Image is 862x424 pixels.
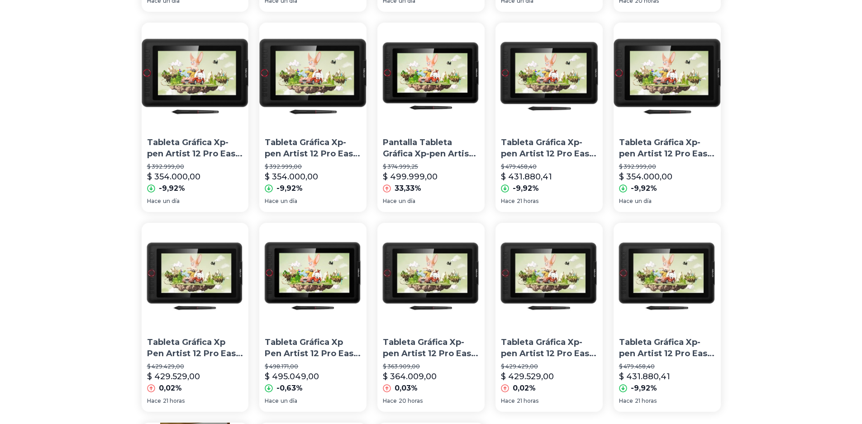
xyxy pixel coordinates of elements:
span: Hace [501,397,515,405]
img: Tableta Gráfica Xp-pen Artist 12 Pro Easy Fhd 12 Pulgadas * [142,23,249,130]
a: Tableta Gráfica Xp-pen Artist 12 Pro Easy Fhd Dibujo Full HdTableta Gráfica Xp-pen Artist 12 Pro ... [495,23,603,212]
p: $ 354.000,00 [619,170,672,183]
p: $ 429.429,00 [147,363,243,370]
p: $ 363.909,00 [383,363,479,370]
img: Tableta Gráfica Xp-pen Artist 12 Pro Easy Fhd 12 Pulgadas Pc Color Black [377,223,485,330]
span: Hace [383,198,397,205]
span: Hace [265,397,279,405]
span: un día [281,397,297,405]
a: Tableta Gráfica Xp Pen Artist 12 Pro Easy Mexx 2Tableta Gráfica Xp Pen Artist 12 Pro Easy Mexx 2$... [259,223,367,412]
p: Tableta Gráfica Xp-pen Artist 12 Pro Easy Fhd 12 Pulgadas * [265,137,361,160]
p: $ 479.458,40 [619,363,715,370]
a: Tableta Gráfica Xp-pen Artist 12 Pro Easy Fhd 12 Pulgadas FTableta Gráfica Xp-pen Artist 12 Pro E... [614,23,721,212]
p: $ 429.529,00 [501,370,554,383]
p: Tableta Gráfica Xp-pen Artist 12 Pro Easy Fhd Dibujo Full Hd [501,137,597,160]
p: Tableta Gráfica Xp-pen Artist 12 Pro Easy Fhd 12 Pulgadas F [619,137,715,160]
p: -0,63% [276,383,303,394]
p: $ 431.880,41 [501,170,552,183]
a: Tableta Gráfica Xp-pen Artist 12 Pro Easy Fhd 12 Pulgadas Pc Color BlackTableta Gráfica Xp-pen Ar... [614,223,721,412]
span: Hace [383,397,397,405]
img: Tableta Gráfica Xp Pen Artist 12 Pro Easy Mexx 2 [259,223,367,330]
span: 21 horas [517,198,538,205]
p: $ 429.429,00 [501,363,597,370]
p: $ 354.000,00 [265,170,318,183]
a: Tableta Gráfica Xp-pen Artist 12 Pro Easy Fhd 12 Pulgadas *Tableta Gráfica Xp-pen Artist 12 Pro E... [142,23,249,212]
a: Tableta Gráfica Xp-pen Artist 12 Pro Easy Fhd 12 Pulgadas Pc Color BlackTableta Gráfica Xp-pen Ar... [377,223,485,412]
p: $ 499.999,00 [383,170,438,183]
p: $ 392.999,00 [265,163,361,170]
img: Tableta Gráfica Xp-pen Artist 12 Pro Easy Fhd 12 Pulgadas * [259,23,367,130]
span: 20 horas [399,397,423,405]
img: Tableta Gráfica Xp-pen Artist 12 Pro Easy Fhd 12 Pulgadas Pc Color Black [614,223,721,330]
p: Tableta Gráfica Xp Pen Artist 12 Pro Easy Mexx 2 [265,337,361,359]
img: Tableta Gráfica Xp-pen Artist 12 Pro Easy Fhd 12 Pulgadas Pc Color Black [495,223,603,330]
span: 21 horas [517,397,538,405]
p: $ 364.009,00 [383,370,437,383]
p: $ 498.171,00 [265,363,361,370]
img: Pantalla Tableta Gráfica Xp-pen Artist 12 Pro Easy Fhd 12 [377,23,485,130]
a: Tableta Gráfica Xp-pen Artist 12 Pro Easy Fhd 12 Pulgadas Pc Color BlackTableta Gráfica Xp-pen Ar... [495,223,603,412]
p: Tableta Gráfica Xp-pen Artist 12 Pro Easy Fhd 12 Pulgadas Pc Color Black [501,337,597,359]
a: Pantalla Tableta Gráfica Xp-pen Artist 12 Pro Easy Fhd 12 Pantalla Tableta Gráfica Xp-pen Artist ... [377,23,485,212]
p: 33,33% [395,183,421,194]
p: $ 354.000,00 [147,170,200,183]
span: un día [281,198,297,205]
p: $ 374.999,25 [383,163,479,170]
img: Tableta Gráfica Xp-pen Artist 12 Pro Easy Fhd Dibujo Full Hd [495,23,603,130]
span: un día [635,198,652,205]
p: Tableta Gráfica Xp Pen Artist 12 Pro Easy Mexx 6 [147,337,243,359]
p: -9,92% [276,183,303,194]
span: un día [399,198,415,205]
p: Tableta Gráfica Xp-pen Artist 12 Pro Easy Fhd 12 Pulgadas * [147,137,243,160]
p: Tableta Gráfica Xp-pen Artist 12 Pro Easy Fhd 12 Pulgadas Pc Color Black [383,337,479,359]
p: 0,02% [159,383,182,394]
p: $ 392.999,00 [147,163,243,170]
img: Tableta Gráfica Xp-pen Artist 12 Pro Easy Fhd 12 Pulgadas F [614,23,721,130]
p: -9,92% [631,183,657,194]
p: Pantalla Tableta Gráfica Xp-pen Artist 12 Pro Easy Fhd 12 [383,137,479,160]
span: Hace [619,198,633,205]
p: -9,92% [513,183,539,194]
p: $ 479.458,40 [501,163,597,170]
p: Tableta Gráfica Xp-pen Artist 12 Pro Easy Fhd 12 Pulgadas Pc Color Black [619,337,715,359]
span: 21 horas [635,397,657,405]
p: 0,02% [513,383,536,394]
span: 21 horas [163,397,185,405]
a: Tableta Gráfica Xp Pen Artist 12 Pro Easy Mexx 6Tableta Gráfica Xp Pen Artist 12 Pro Easy Mexx 6$... [142,223,249,412]
p: -9,92% [631,383,657,394]
p: $ 392.999,00 [619,163,715,170]
p: $ 495.049,00 [265,370,319,383]
span: Hace [147,397,161,405]
p: 0,03% [395,383,418,394]
span: Hace [147,198,161,205]
p: $ 431.880,41 [619,370,670,383]
span: Hace [265,198,279,205]
span: Hace [619,397,633,405]
img: Tableta Gráfica Xp Pen Artist 12 Pro Easy Mexx 6 [142,223,249,330]
a: Tableta Gráfica Xp-pen Artist 12 Pro Easy Fhd 12 Pulgadas *Tableta Gráfica Xp-pen Artist 12 Pro E... [259,23,367,212]
p: -9,92% [159,183,185,194]
p: $ 429.529,00 [147,370,200,383]
span: Hace [501,198,515,205]
span: un día [163,198,180,205]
